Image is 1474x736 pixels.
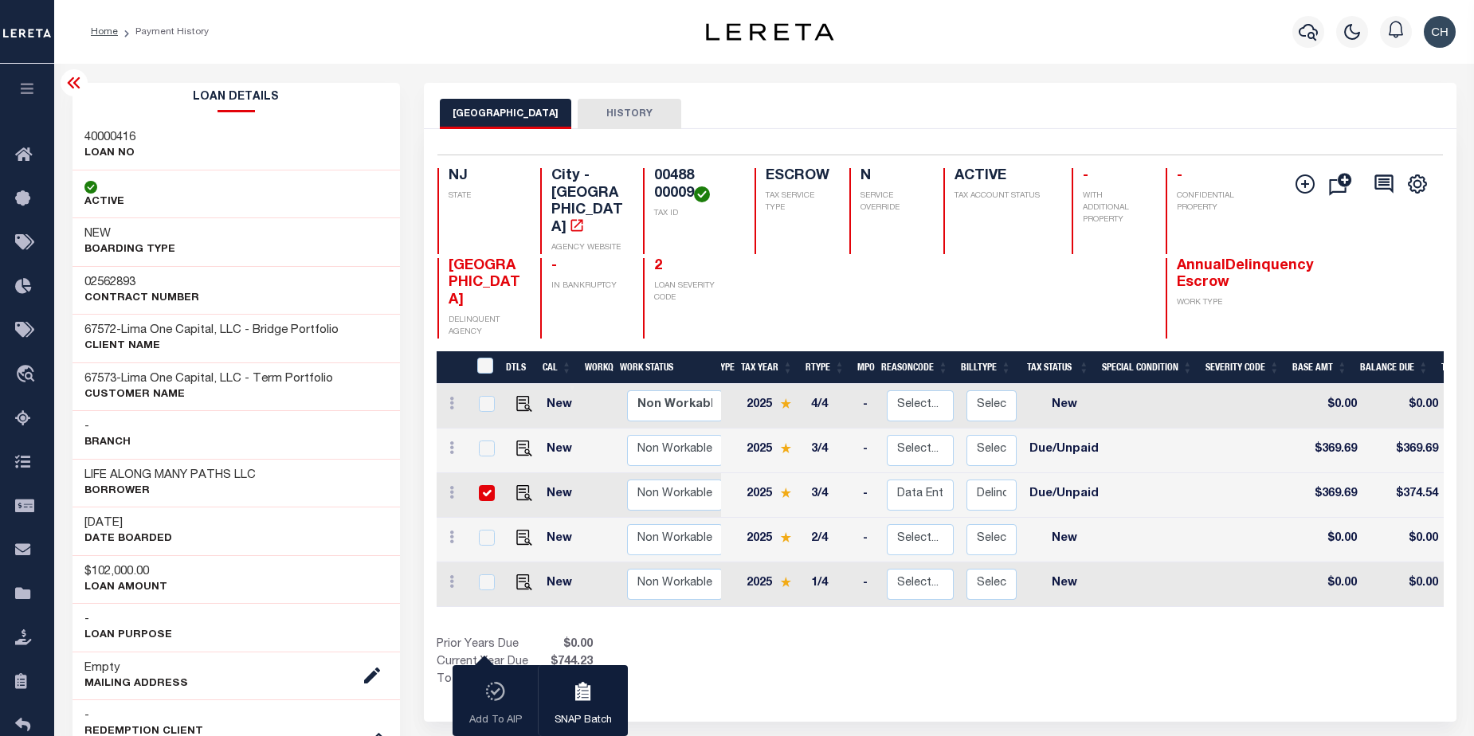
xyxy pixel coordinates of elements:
[84,612,172,628] h3: -
[955,190,1053,202] p: TAX ACCOUNT STATUS
[735,351,799,384] th: Tax Year: activate to sort column ascending
[84,373,116,385] span: 67573
[437,671,547,689] td: Total Balance Due
[860,190,925,214] p: SERVICE OVERRIDE
[857,562,880,607] td: -
[1363,429,1445,473] td: $369.69
[654,208,735,220] p: TAX ID
[1083,169,1088,183] span: -
[73,83,401,112] h2: Loan Details
[84,628,172,644] p: LOAN PURPOSE
[551,280,624,292] p: IN BANKRUPTCY
[780,487,791,498] img: Star.svg
[955,351,1017,384] th: BillType: activate to sort column ascending
[84,468,256,483] h3: LIFE ALONG MANY PATHS LLC
[740,562,805,607] td: 2025
[1363,518,1445,562] td: $0.00
[84,419,131,435] h3: -
[654,168,735,202] h4: 00488 00009
[84,387,333,403] p: CUSTOMER Name
[614,351,721,384] th: Work Status
[740,473,805,518] td: 2025
[540,473,584,518] td: New
[654,259,662,273] span: 2
[551,168,624,237] h4: City - [GEOGRAPHIC_DATA]
[1286,351,1354,384] th: Base Amt: activate to sort column ascending
[84,194,124,210] p: ACTIVE
[84,275,199,291] h3: 02562893
[857,429,880,473] td: -
[1424,16,1456,48] img: svg+xml;base64,PHN2ZyB4bWxucz0iaHR0cDovL3d3dy53My5vcmcvMjAwMC9zdmciIHBvaW50ZXItZXZlbnRzPSJub25lIi...
[84,676,188,692] p: Mailing Address
[805,473,857,518] td: 3/4
[84,291,199,307] p: Contract Number
[805,429,857,473] td: 3/4
[84,324,116,336] span: 67572
[121,324,339,336] span: Lima One Capital, LLC - Bridge Portfolio
[1177,259,1314,291] span: AnnualDelinquency Escrow
[875,351,955,384] th: ReasonCode: activate to sort column ascending
[84,531,172,547] p: DATE BOARDED
[540,518,584,562] td: New
[121,373,333,385] span: Lima One Capital, LLC - Term Portfolio
[1296,429,1363,473] td: $369.69
[536,351,578,384] th: CAL: activate to sort column ascending
[1023,384,1105,429] td: New
[805,384,857,429] td: 4/4
[578,99,681,129] button: HISTORY
[740,384,805,429] td: 2025
[780,443,791,453] img: Star.svg
[780,577,791,587] img: Star.svg
[799,351,851,384] th: RType: activate to sort column ascending
[84,564,167,580] h3: $102,000.00
[84,339,339,354] p: CLIENT Name
[1177,297,1249,309] p: WORK TYPE
[1199,351,1286,384] th: Severity Code: activate to sort column ascending
[857,384,880,429] td: -
[555,713,612,729] p: SNAP Batch
[500,351,536,384] th: DTLS
[1177,190,1249,214] p: CONFIDENTIAL PROPERTY
[547,636,596,654] span: $0.00
[540,429,584,473] td: New
[84,708,203,724] h3: -
[84,371,333,387] h3: -
[551,259,557,273] span: -
[1354,351,1435,384] th: Balance Due: activate to sort column ascending
[805,562,857,607] td: 1/4
[84,226,175,242] h3: NEW
[780,532,791,542] img: Star.svg
[84,660,188,676] h3: Empty
[851,351,875,384] th: MPO
[118,25,209,39] li: Payment History
[437,636,547,654] td: Prior Years Due
[84,580,167,596] p: LOAN AMOUNT
[1096,351,1199,384] th: Special Condition: activate to sort column ascending
[740,429,805,473] td: 2025
[1023,518,1105,562] td: New
[449,315,521,339] p: DELINQUENT AGENCY
[1023,473,1105,518] td: Due/Unpaid
[84,242,175,258] p: BOARDING TYPE
[437,654,547,671] td: Current Year Due
[540,384,584,429] td: New
[1363,562,1445,607] td: $0.00
[1083,190,1147,226] p: WITH ADDITIONAL PROPERTY
[547,654,596,671] span: $744.23
[437,351,467,384] th: &nbsp;&nbsp;&nbsp;&nbsp;&nbsp;&nbsp;&nbsp;&nbsp;&nbsp;&nbsp;
[84,483,256,499] p: Borrower
[1296,518,1363,562] td: $0.00
[1177,169,1182,183] span: -
[1023,429,1105,473] td: Due/Unpaid
[1296,384,1363,429] td: $0.00
[857,518,880,562] td: -
[91,27,118,37] a: Home
[449,190,521,202] p: STATE
[780,398,791,409] img: Star.svg
[654,280,735,304] p: LOAN SEVERITY CODE
[551,242,624,254] p: AGENCY WEBSITE
[84,515,172,531] h3: [DATE]
[766,190,830,214] p: TAX SERVICE TYPE
[860,168,925,186] h4: N
[740,518,805,562] td: 2025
